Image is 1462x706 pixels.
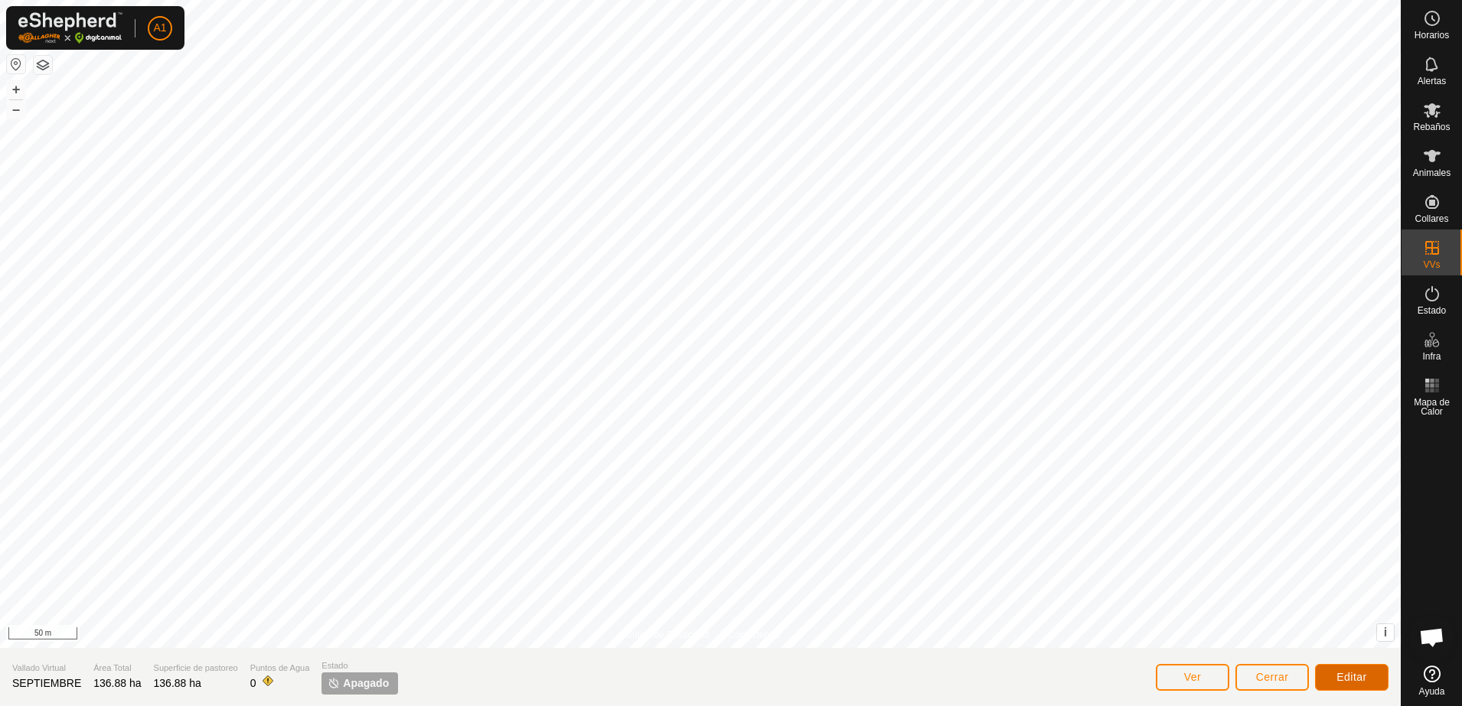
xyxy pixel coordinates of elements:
[12,677,81,689] span: SEPTIEMBRE
[1422,352,1441,361] span: Infra
[1415,31,1449,40] span: Horarios
[1405,398,1458,416] span: Mapa de Calor
[1256,671,1289,683] span: Cerrar
[154,677,201,689] span: 136.88 ha
[93,662,141,675] span: Área Total
[1156,664,1229,691] button: Ver
[7,100,25,119] button: –
[1423,260,1440,269] span: VVs
[154,662,238,675] span: Superficie de pastoreo
[1336,671,1367,683] span: Editar
[343,675,389,691] span: Apagado
[1409,614,1455,660] a: Chat abierto
[250,662,310,675] span: Puntos de Agua
[728,628,779,642] a: Contáctenos
[1235,664,1309,691] button: Cerrar
[93,677,141,689] span: 136.88 ha
[34,56,52,74] button: Capas del Mapa
[1413,122,1450,132] span: Rebaños
[153,20,166,36] span: A1
[1413,168,1451,177] span: Animales
[1377,624,1394,641] button: i
[321,659,398,672] span: Estado
[328,677,340,689] img: apagar
[7,55,25,73] button: Restablecer Mapa
[1184,671,1202,683] span: Ver
[1384,626,1387,639] span: i
[7,80,25,99] button: +
[1402,659,1462,702] a: Ayuda
[250,677,256,689] span: 0
[12,662,81,675] span: Vallado Virtual
[1418,306,1446,315] span: Estado
[1315,664,1389,691] button: Editar
[18,12,122,44] img: Logo Gallagher
[1419,687,1445,696] span: Ayuda
[622,628,710,642] a: Política de Privacidad
[1418,76,1446,86] span: Alertas
[1415,214,1448,223] span: Collares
